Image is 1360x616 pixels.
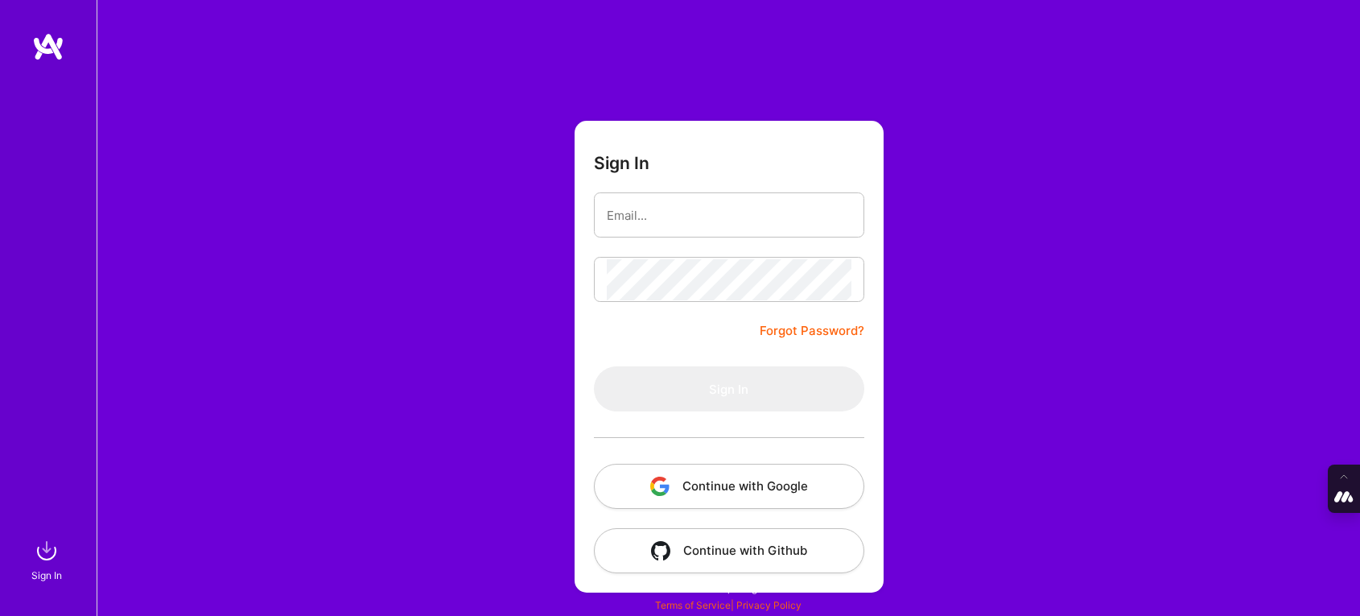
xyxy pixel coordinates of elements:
[594,464,864,509] button: Continue with Google
[97,568,1360,608] div: © 2025 ATeams Inc., All rights reserved.
[760,321,864,341] a: Forgot Password?
[594,528,864,573] button: Continue with Github
[607,195,851,236] input: Email...
[34,535,63,584] a: sign inSign In
[736,599,802,611] a: Privacy Policy
[655,599,802,611] span: |
[655,599,731,611] a: Terms of Service
[594,366,864,411] button: Sign In
[32,32,64,61] img: logo
[31,535,63,567] img: sign in
[650,477,670,496] img: icon
[31,567,62,584] div: Sign In
[651,541,670,560] img: icon
[594,153,649,173] h3: Sign In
